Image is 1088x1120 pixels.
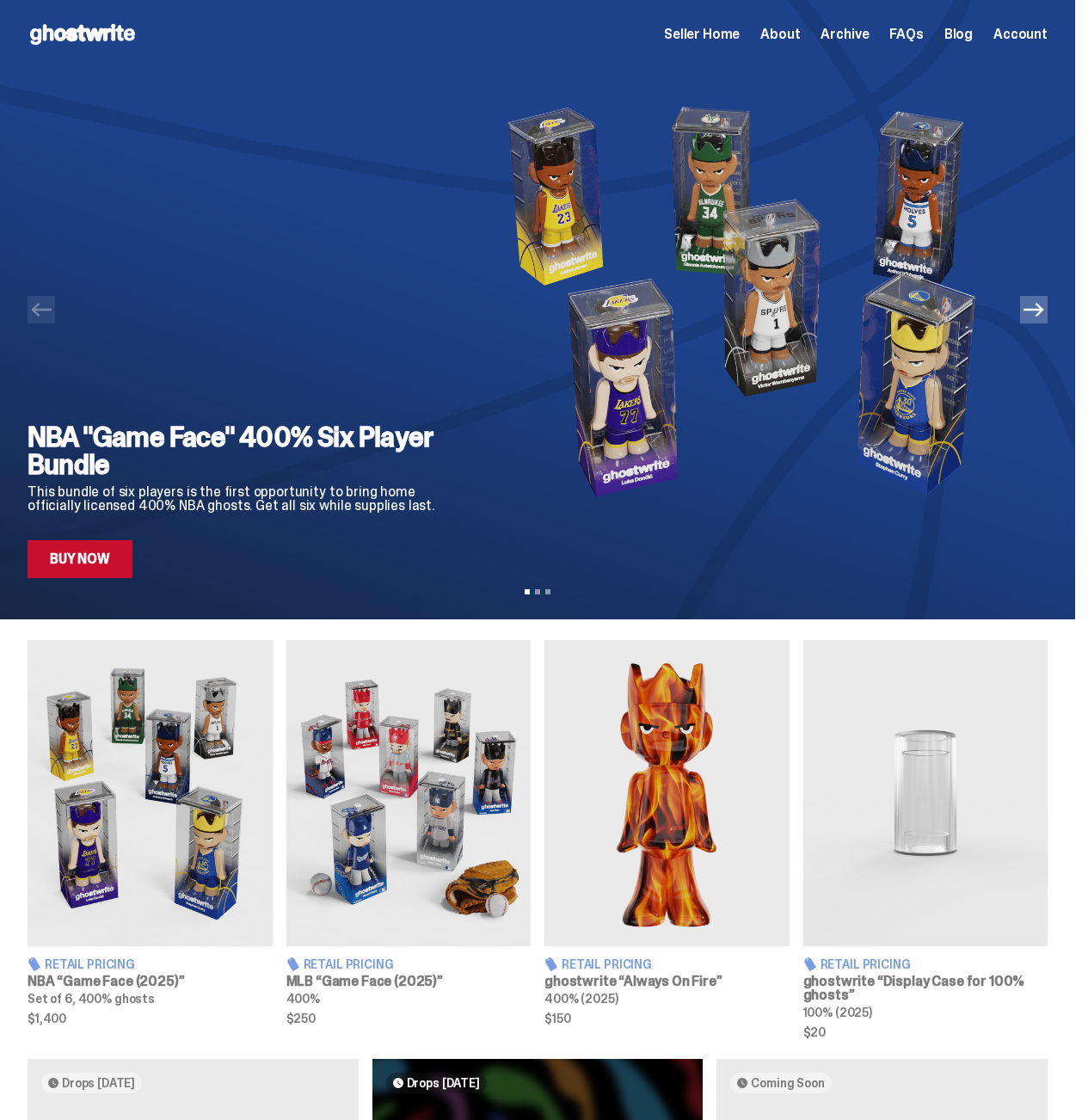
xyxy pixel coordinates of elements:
[286,991,320,1006] span: 400%
[993,28,1048,41] a: Account
[803,1026,1048,1038] span: $20
[28,991,155,1006] span: Set of 6, 400% ghosts
[821,28,869,41] a: Archive
[1020,296,1048,323] button: Next
[480,69,1020,533] img: NBA "Game Face" 400% Six Player Bundle
[62,1076,135,1090] span: Drops [DATE]
[286,640,532,1038] a: Game Face (2025) Retail Pricing
[803,975,1048,1002] h3: ghostwrite “Display Case for 100% ghosts”
[545,589,550,594] button: View slide 3
[544,991,618,1006] span: 400% (2025)
[535,589,540,594] button: View slide 2
[286,975,532,988] h3: MLB “Game Face (2025)”
[562,958,652,970] span: Retail Pricing
[944,28,973,41] a: Blog
[407,1076,480,1090] span: Drops [DATE]
[28,485,452,513] p: This bundle of six players is the first opportunity to bring home officially licensed 400% NBA gh...
[28,640,273,946] img: Game Face (2025)
[544,975,790,988] h3: ghostwrite “Always On Fire”
[28,1012,273,1025] span: $1,400
[803,640,1048,1038] a: Display Case for 100% ghosts Retail Pricing
[28,423,452,478] h2: NBA "Game Face" 400% Six Player Bundle
[760,28,800,41] a: About
[544,1012,790,1025] span: $150
[28,640,273,1038] a: Game Face (2025) Retail Pricing
[803,1005,872,1020] span: 100% (2025)
[304,958,394,970] span: Retail Pricing
[889,28,923,41] a: FAQs
[544,640,790,946] img: Always On Fire
[525,589,530,594] button: View slide 1
[28,540,132,578] a: Buy Now
[664,28,740,41] a: Seller Home
[803,640,1048,946] img: Display Case for 100% ghosts
[286,1012,532,1025] span: $250
[544,640,790,1038] a: Always On Fire Retail Pricing
[751,1076,824,1090] span: Coming Soon
[286,640,532,946] img: Game Face (2025)
[28,975,273,988] h3: NBA “Game Face (2025)”
[28,296,55,323] button: Previous
[821,958,911,970] span: Retail Pricing
[45,958,135,970] span: Retail Pricing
